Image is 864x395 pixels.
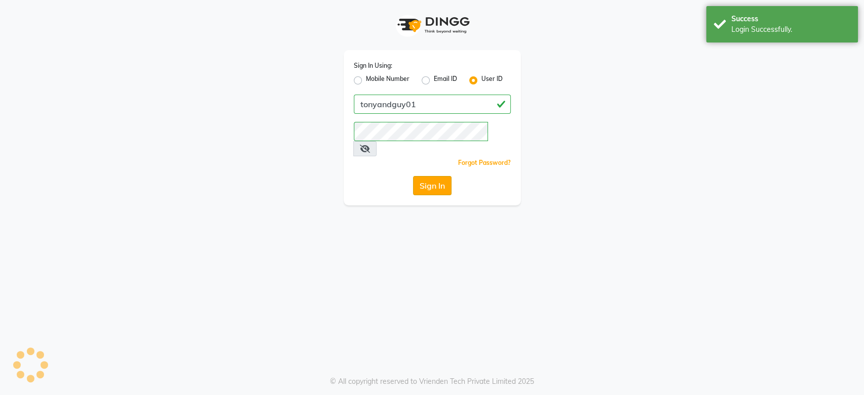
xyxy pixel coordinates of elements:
input: Username [354,122,488,141]
button: Sign In [413,176,451,195]
label: User ID [481,74,503,86]
img: logo1.svg [392,10,473,40]
label: Email ID [434,74,457,86]
a: Forgot Password? [458,159,511,166]
label: Sign In Using: [354,61,392,70]
div: Login Successfully. [731,24,850,35]
input: Username [354,95,511,114]
div: Success [731,14,850,24]
label: Mobile Number [366,74,409,86]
